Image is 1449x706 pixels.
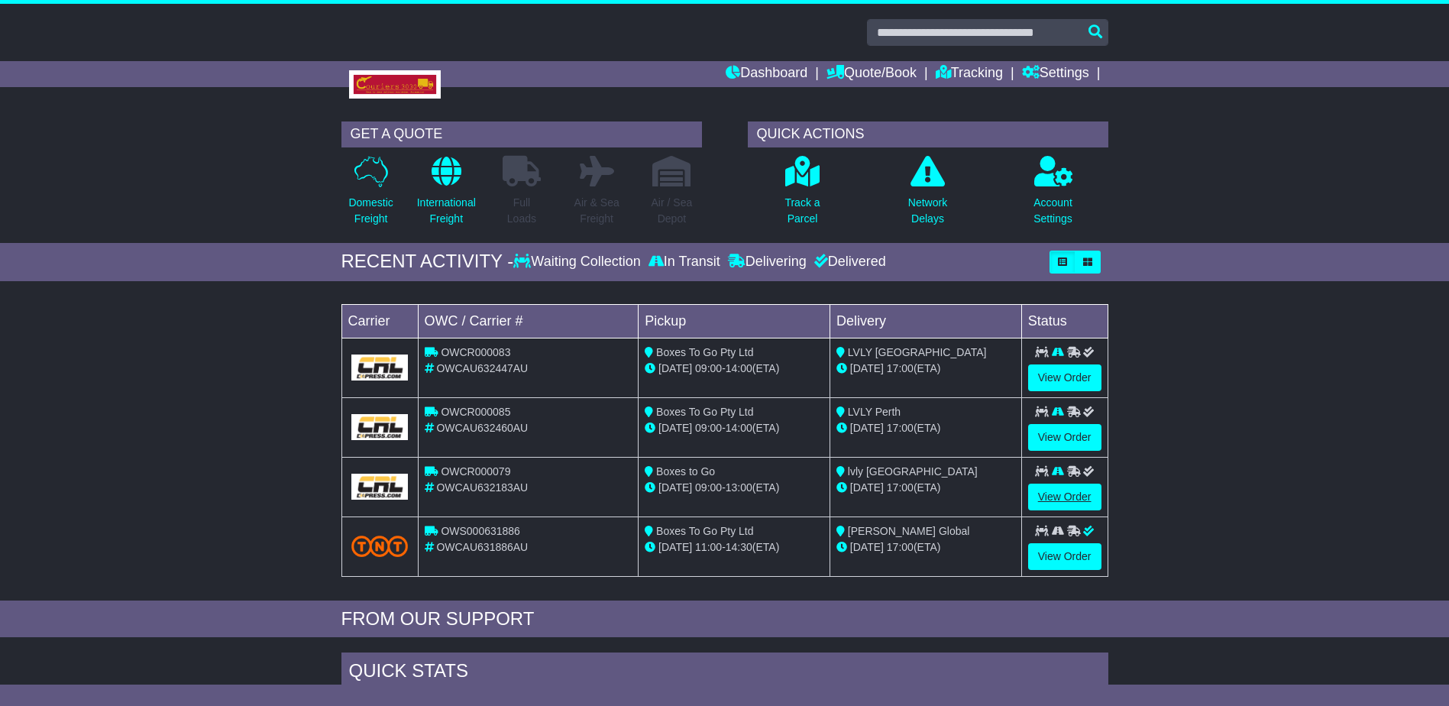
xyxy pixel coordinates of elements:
[341,304,418,338] td: Carrier
[645,254,724,270] div: In Transit
[695,541,722,553] span: 11:00
[1021,304,1108,338] td: Status
[784,155,820,235] a: Track aParcel
[503,195,541,227] p: Full Loads
[726,541,752,553] span: 14:30
[441,465,510,478] span: OWCR000079
[441,406,510,418] span: OWCR000085
[850,362,884,374] span: [DATE]
[658,362,692,374] span: [DATE]
[724,254,810,270] div: Delivering
[436,422,528,434] span: OWCAU632460AU
[645,361,823,377] div: - (ETA)
[1033,195,1072,227] p: Account Settings
[836,539,1015,555] div: (ETA)
[1033,155,1073,235] a: AccountSettings
[1028,543,1101,570] a: View Order
[341,653,1108,694] div: Quick Stats
[726,362,752,374] span: 14:00
[658,422,692,434] span: [DATE]
[645,539,823,555] div: - (ETA)
[639,304,830,338] td: Pickup
[513,254,644,270] div: Waiting Collection
[1028,364,1101,391] a: View Order
[351,536,409,556] img: TNT_Domestic.png
[836,361,1015,377] div: (ETA)
[441,525,520,537] span: OWS000631886
[887,422,914,434] span: 17:00
[1022,61,1089,87] a: Settings
[656,406,753,418] span: Boxes To Go Pty Ltd
[652,195,693,227] p: Air / Sea Depot
[748,121,1108,147] div: QUICK ACTIONS
[645,480,823,496] div: - (ETA)
[436,541,528,553] span: OWCAU631886AU
[848,406,901,418] span: LVLY Perth
[850,422,884,434] span: [DATE]
[908,195,947,227] p: Network Delays
[436,481,528,494] span: OWCAU632183AU
[1028,424,1101,451] a: View Order
[351,355,409,381] img: GetCarrierServiceLogo
[726,481,752,494] span: 13:00
[784,195,820,227] p: Track a Parcel
[341,251,514,273] div: RECENT ACTIVITY -
[1028,484,1101,510] a: View Order
[726,422,752,434] span: 14:00
[417,195,476,227] p: International Freight
[656,346,753,358] span: Boxes To Go Pty Ltd
[850,541,884,553] span: [DATE]
[351,414,409,440] img: GetCarrierServiceLogo
[850,481,884,494] span: [DATE]
[436,362,528,374] span: OWCAU632447AU
[848,465,978,478] span: lvly [GEOGRAPHIC_DATA]
[826,61,917,87] a: Quote/Book
[341,608,1108,630] div: FROM OUR SUPPORT
[848,346,987,358] span: LVLY [GEOGRAPHIC_DATA]
[645,420,823,436] div: - (ETA)
[658,541,692,553] span: [DATE]
[887,541,914,553] span: 17:00
[656,525,753,537] span: Boxes To Go Pty Ltd
[348,155,393,235] a: DomesticFreight
[351,474,409,500] img: GetCarrierServiceLogo
[726,61,807,87] a: Dashboard
[658,481,692,494] span: [DATE]
[341,121,702,147] div: GET A QUOTE
[936,61,1003,87] a: Tracking
[810,254,886,270] div: Delivered
[695,422,722,434] span: 09:00
[574,195,619,227] p: Air & Sea Freight
[695,362,722,374] span: 09:00
[887,362,914,374] span: 17:00
[836,480,1015,496] div: (ETA)
[848,525,970,537] span: [PERSON_NAME] Global
[907,155,948,235] a: NetworkDelays
[416,155,477,235] a: InternationalFreight
[348,195,393,227] p: Domestic Freight
[656,465,715,478] span: Boxes to Go
[418,304,639,338] td: OWC / Carrier #
[836,420,1015,436] div: (ETA)
[441,346,510,358] span: OWCR000083
[887,481,914,494] span: 17:00
[830,304,1021,338] td: Delivery
[695,481,722,494] span: 09:00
